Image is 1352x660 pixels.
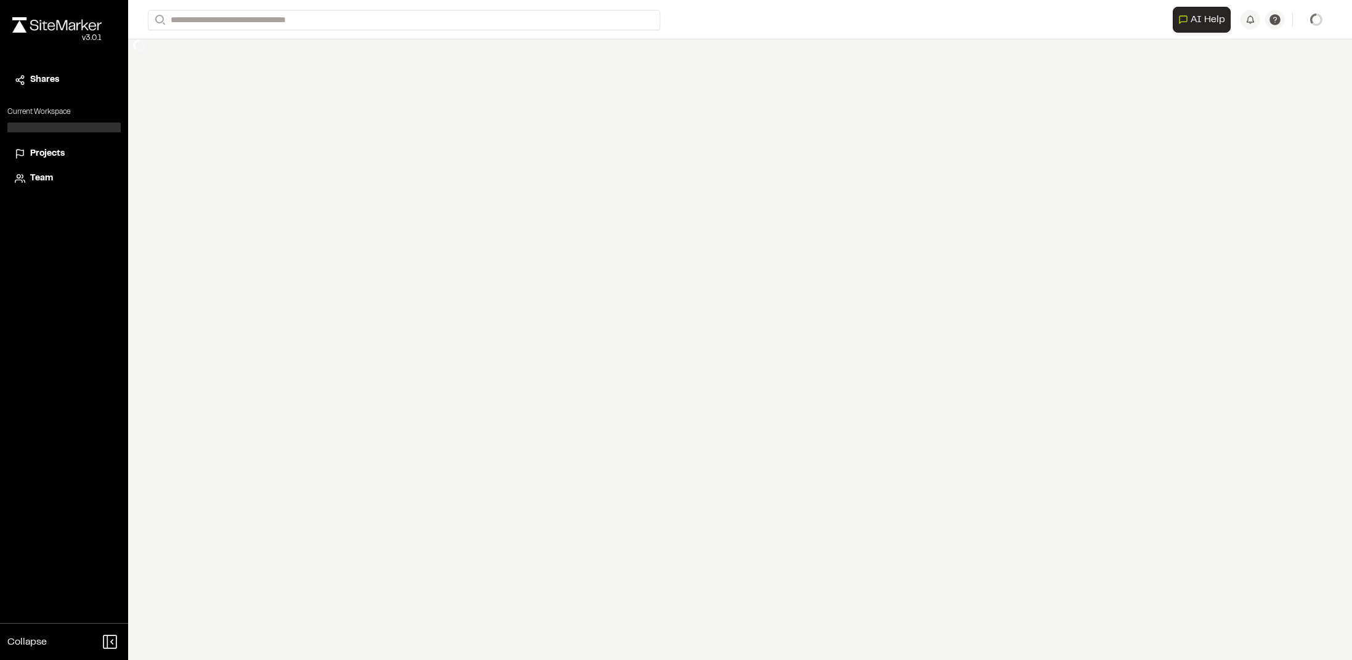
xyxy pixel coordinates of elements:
[30,172,53,185] span: Team
[148,10,170,30] button: Search
[7,635,47,650] span: Collapse
[1173,7,1236,33] div: Open AI Assistant
[30,73,59,87] span: Shares
[7,107,121,118] p: Current Workspace
[1173,7,1231,33] button: Open AI Assistant
[12,33,102,44] div: Oh geez...please don't...
[15,172,113,185] a: Team
[30,147,65,161] span: Projects
[1191,12,1225,27] span: AI Help
[15,73,113,87] a: Shares
[15,147,113,161] a: Projects
[12,17,102,33] img: rebrand.png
